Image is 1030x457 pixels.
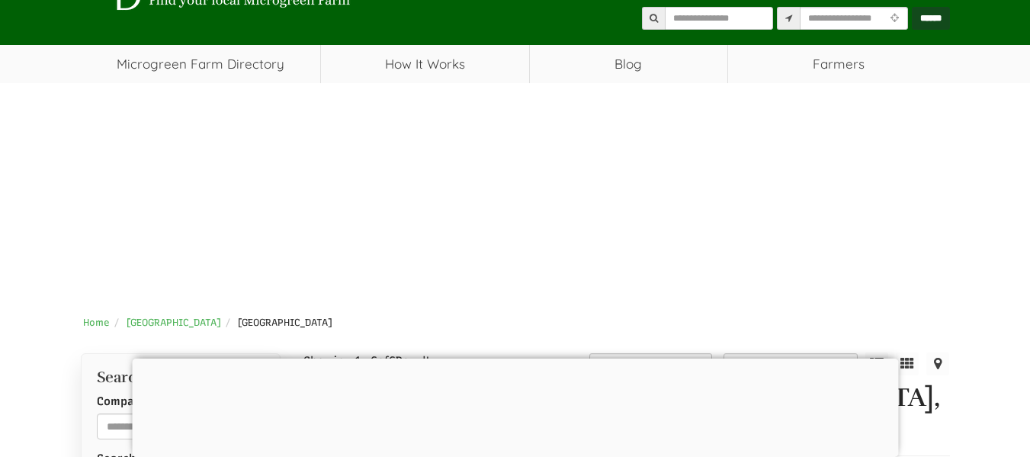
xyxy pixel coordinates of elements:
a: How It Works [321,45,529,83]
a: Blog [530,45,727,83]
h2: Search for a Farm [97,369,265,386]
a: Microgreen Farm Directory [81,45,321,83]
iframe: Advertisement [58,91,973,304]
span: 6 [371,354,377,368]
label: Company Name: [97,394,187,410]
i: Use Current Location [887,14,903,24]
span: [GEOGRAPHIC_DATA] [238,317,332,328]
select: overall_rating_filter-1 [589,353,712,376]
span: 6 [389,354,396,368]
a: [GEOGRAPHIC_DATA] [127,317,221,328]
iframe: Advertisement [132,359,898,453]
div: Showing 1 - of Results [303,353,518,369]
span: Farmers [728,45,950,83]
a: Home [83,317,110,328]
select: sortbox-1 [724,353,858,376]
